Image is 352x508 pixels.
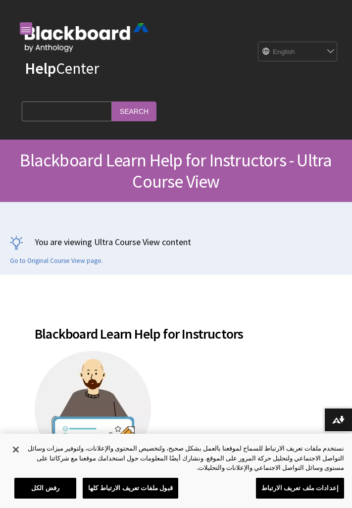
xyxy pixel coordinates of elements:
div: نستخدم ملفات تعريف الارتباط للسماح لموقعنا بالعمل بشكل صحيح، ولتخصيص المحتوى والإعلانات، ولتوفير ... [26,444,344,473]
span: Blackboard Learn Help for Instructors [35,323,317,344]
strong: Help [25,58,56,78]
a: HelpCenter [25,58,99,78]
img: A teacher with a board and a successful track up represented by a pencil with stars [35,351,151,467]
button: إغلاق [5,439,27,460]
img: Blackboard by Anthology [25,23,149,52]
select: Site Language Selector [258,42,328,62]
p: You are viewing Ultra Course View content [10,236,342,248]
a: Go to Original Course View page. [10,256,103,265]
input: Search [112,102,156,121]
button: قبول ملفات تعريف الارتباط كلها [83,477,178,498]
button: إعدادات ملف تعريف الارتباط [256,477,344,498]
button: رفض الكل [14,477,76,498]
span: Blackboard Learn Help for Instructors - Ultra Course View [20,149,332,193]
